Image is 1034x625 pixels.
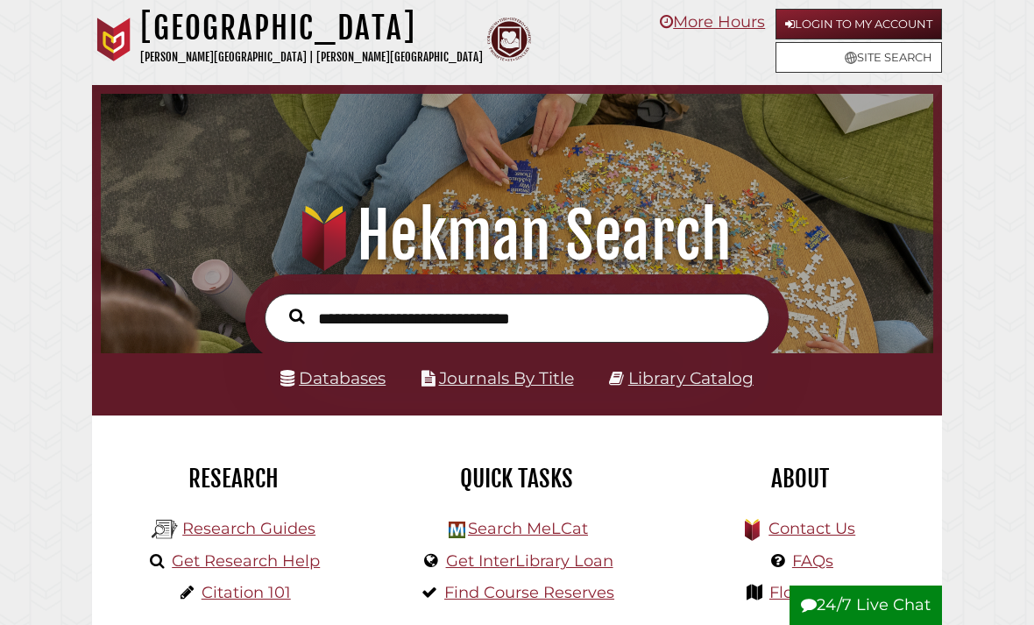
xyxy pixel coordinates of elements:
a: Login to My Account [775,9,942,39]
a: Get InterLibrary Loan [446,551,613,571]
h2: Research [105,464,362,494]
img: Hekman Library Logo [152,516,178,543]
a: Journals By Title [439,368,574,388]
img: Calvin Theological Seminary [487,18,531,61]
p: [PERSON_NAME][GEOGRAPHIC_DATA] | [PERSON_NAME][GEOGRAPHIC_DATA] [140,47,483,67]
img: Hekman Library Logo [449,522,465,538]
a: Floor Maps [769,583,856,602]
a: Get Research Help [172,551,320,571]
a: Citation 101 [202,583,291,602]
h1: Hekman Search [117,197,918,274]
img: Calvin University [92,18,136,61]
h2: Quick Tasks [388,464,645,494]
a: Databases [280,368,386,388]
a: Library Catalog [628,368,754,388]
a: Search MeLCat [468,519,588,538]
a: Research Guides [182,519,315,538]
a: Contact Us [768,519,855,538]
a: FAQs [792,551,833,571]
a: Find Course Reserves [444,583,614,602]
i: Search [289,309,305,325]
h2: About [672,464,929,494]
a: More Hours [660,12,765,32]
h1: [GEOGRAPHIC_DATA] [140,9,483,47]
a: Site Search [775,42,942,73]
button: Search [280,305,314,329]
